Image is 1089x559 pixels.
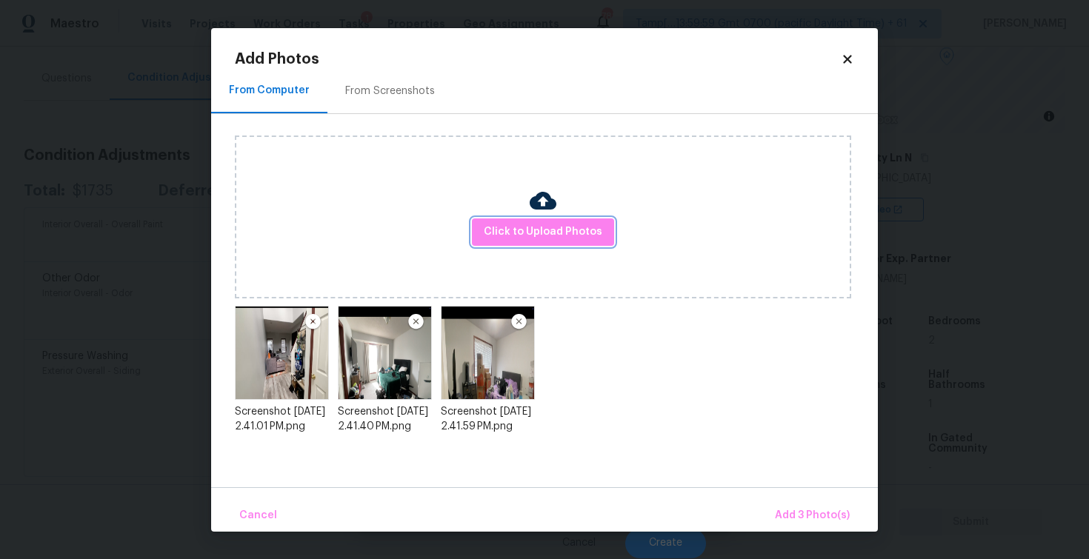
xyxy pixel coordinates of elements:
[235,52,841,67] h2: Add Photos
[530,187,556,214] img: Cloud Upload Icon
[239,506,277,525] span: Cancel
[472,218,614,246] button: Click to Upload Photos
[338,404,432,434] div: Screenshot [DATE] 2.41.40 PM.png
[345,84,435,98] div: From Screenshots
[775,506,850,525] span: Add 3 Photo(s)
[441,404,535,434] div: Screenshot [DATE] 2.41.59 PM.png
[229,83,310,98] div: From Computer
[484,223,602,241] span: Click to Upload Photos
[235,404,329,434] div: Screenshot [DATE] 2.41.01 PM.png
[769,500,856,532] button: Add 3 Photo(s)
[233,500,283,532] button: Cancel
